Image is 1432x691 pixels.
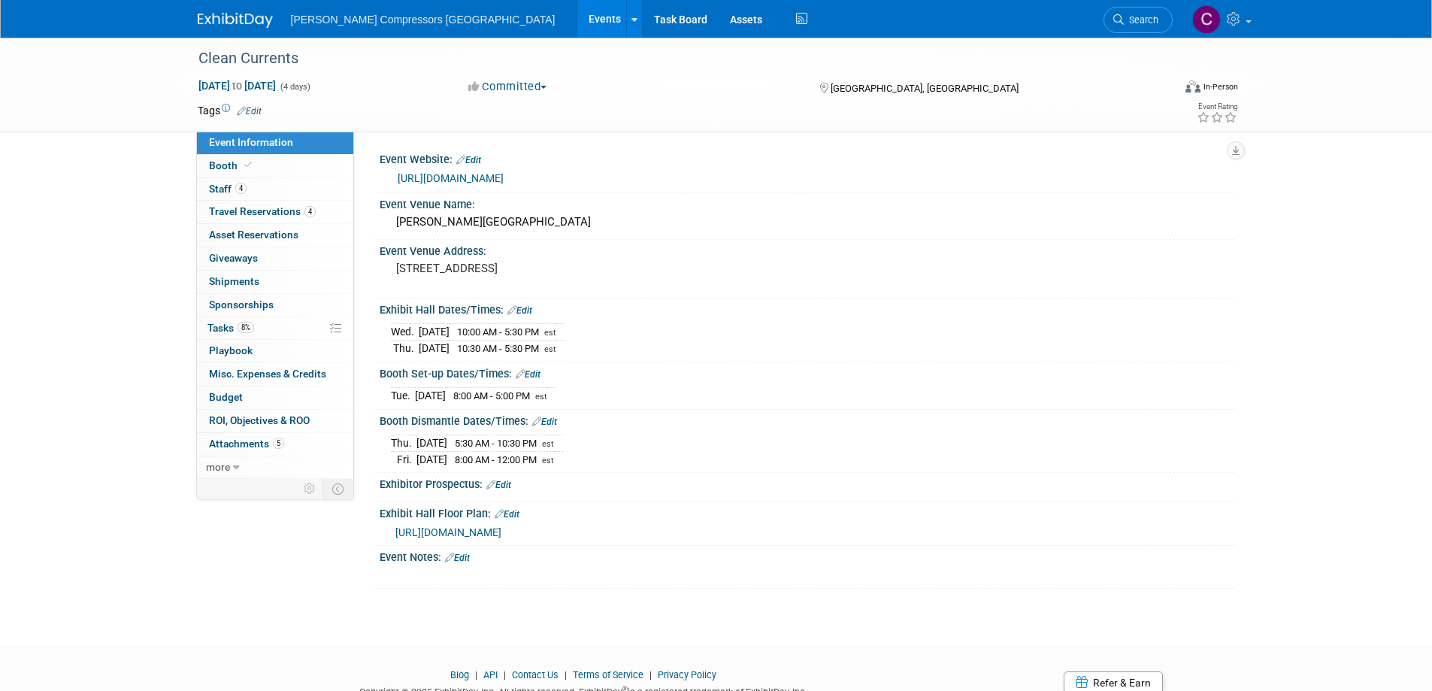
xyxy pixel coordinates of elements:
[197,294,353,317] a: Sponsorships
[391,324,419,341] td: Wed.
[463,79,553,95] button: Committed
[532,417,557,427] a: Edit
[209,438,284,450] span: Attachments
[380,299,1235,318] div: Exhibit Hall Dates/Times:
[831,83,1019,94] span: [GEOGRAPHIC_DATA], [GEOGRAPHIC_DATA]
[1124,14,1158,26] span: Search
[207,322,254,334] span: Tasks
[380,502,1235,522] div: Exhibit Hall Floor Plan:
[209,391,243,403] span: Budget
[495,509,519,520] a: Edit
[391,341,419,356] td: Thu.
[193,45,1150,72] div: Clean Currents
[197,201,353,223] a: Travel Reservations4
[646,669,655,680] span: |
[237,106,262,117] a: Edit
[209,344,253,356] span: Playbook
[197,271,353,293] a: Shipments
[391,388,415,404] td: Tue.
[455,454,537,465] span: 8:00 AM - 12:00 PM
[457,343,539,354] span: 10:30 AM - 5:30 PM
[453,390,530,402] span: 8:00 AM - 5:00 PM
[573,669,643,680] a: Terms of Service
[457,326,539,338] span: 10:00 AM - 5:30 PM
[395,526,501,538] a: [URL][DOMAIN_NAME]
[398,172,504,184] a: [URL][DOMAIN_NAME]
[235,183,247,194] span: 4
[197,363,353,386] a: Misc. Expenses & Credits
[273,438,284,449] span: 5
[391,435,416,452] td: Thu.
[380,473,1235,492] div: Exhibitor Prospectus:
[391,211,1224,234] div: [PERSON_NAME][GEOGRAPHIC_DATA]
[197,340,353,362] a: Playbook
[1104,7,1173,33] a: Search
[197,317,353,340] a: Tasks8%
[500,669,510,680] span: |
[416,435,447,452] td: [DATE]
[507,305,532,316] a: Edit
[561,669,571,680] span: |
[486,480,511,490] a: Edit
[542,439,554,449] span: est
[380,240,1235,259] div: Event Venue Address:
[209,136,293,148] span: Event Information
[297,479,323,499] td: Personalize Event Tab Strip
[535,392,547,402] span: est
[516,369,540,380] a: Edit
[416,451,447,467] td: [DATE]
[380,193,1235,212] div: Event Venue Name:
[244,161,252,169] i: Booth reservation complete
[206,461,230,473] span: more
[238,322,254,333] span: 8%
[380,148,1235,168] div: Event Website:
[415,388,446,404] td: [DATE]
[209,414,310,426] span: ROI, Objectives & ROO
[445,553,470,563] a: Edit
[209,205,316,217] span: Travel Reservations
[512,669,559,680] a: Contact Us
[542,456,554,465] span: est
[455,438,537,449] span: 5:30 AM - 10:30 PM
[197,132,353,154] a: Event Information
[209,252,258,264] span: Giveaways
[291,14,556,26] span: [PERSON_NAME] Compressors [GEOGRAPHIC_DATA]
[209,159,255,171] span: Booth
[1203,81,1238,92] div: In-Person
[279,82,310,92] span: (4 days)
[198,13,273,28] img: ExhibitDay
[391,451,416,467] td: Fri.
[1084,78,1239,101] div: Event Format
[198,103,262,118] td: Tags
[380,410,1235,429] div: Booth Dismantle Dates/Times:
[197,247,353,270] a: Giveaways
[544,344,556,354] span: est
[209,229,298,241] span: Asset Reservations
[658,669,716,680] a: Privacy Policy
[419,341,450,356] td: [DATE]
[471,669,481,680] span: |
[197,410,353,432] a: ROI, Objectives & ROO
[1192,5,1221,34] img: Crystal Wilson
[209,299,274,311] span: Sponsorships
[380,362,1235,382] div: Booth Set-up Dates/Times:
[322,479,353,499] td: Toggle Event Tabs
[456,155,481,165] a: Edit
[450,669,469,680] a: Blog
[304,206,316,217] span: 4
[209,275,259,287] span: Shipments
[209,183,247,195] span: Staff
[197,155,353,177] a: Booth
[419,324,450,341] td: [DATE]
[197,433,353,456] a: Attachments5
[1185,80,1200,92] img: Format-Inperson.png
[483,669,498,680] a: API
[230,80,244,92] span: to
[197,178,353,201] a: Staff4
[197,224,353,247] a: Asset Reservations
[197,386,353,409] a: Budget
[380,546,1235,565] div: Event Notes:
[1197,103,1237,111] div: Event Rating
[197,456,353,479] a: more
